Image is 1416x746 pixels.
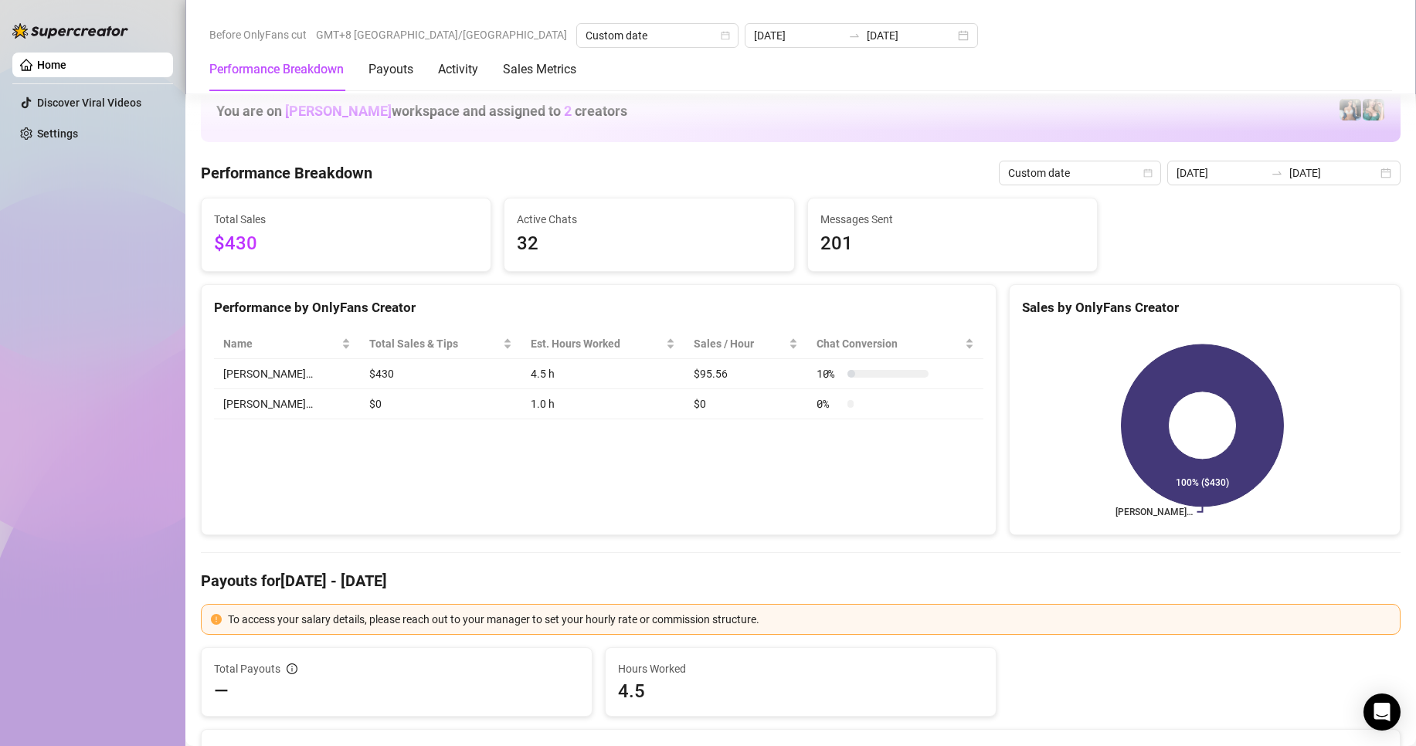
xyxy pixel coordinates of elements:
[216,103,627,120] h1: You are on workspace and assigned to creators
[37,97,141,109] a: Discover Viral Videos
[1271,167,1283,179] span: swap-right
[214,211,478,228] span: Total Sales
[820,211,1085,228] span: Messages Sent
[1143,168,1153,178] span: calendar
[1363,693,1401,731] div: Open Intercom Messenger
[1008,161,1152,185] span: Custom date
[211,614,222,625] span: exclamation-circle
[867,27,955,44] input: End date
[223,335,338,352] span: Name
[521,359,684,389] td: 4.5 h
[694,335,786,352] span: Sales / Hour
[531,335,663,352] div: Est. Hours Worked
[618,679,983,704] span: 4.5
[228,611,1391,628] div: To access your salary details, please reach out to your manager to set your hourly rate or commis...
[285,103,392,119] span: [PERSON_NAME]
[214,679,229,704] span: —
[287,663,297,674] span: info-circle
[1177,164,1265,181] input: Start date
[503,60,576,79] div: Sales Metrics
[368,60,413,79] div: Payouts
[360,389,521,419] td: $0
[214,359,360,389] td: [PERSON_NAME]…
[209,60,344,79] div: Performance Breakdown
[817,395,841,412] span: 0 %
[369,335,500,352] span: Total Sales & Tips
[209,23,307,46] span: Before OnlyFans cut
[848,29,861,42] span: to
[1022,297,1387,318] div: Sales by OnlyFans Creator
[12,23,128,39] img: logo-BBDzfeDw.svg
[214,389,360,419] td: [PERSON_NAME]…
[684,359,807,389] td: $95.56
[684,389,807,419] td: $0
[817,335,962,352] span: Chat Conversion
[360,329,521,359] th: Total Sales & Tips
[684,329,807,359] th: Sales / Hour
[1340,99,1361,120] img: Katy
[521,389,684,419] td: 1.0 h
[564,103,572,119] span: 2
[214,229,478,259] span: $430
[214,297,983,318] div: Performance by OnlyFans Creator
[820,229,1085,259] span: 201
[517,211,781,228] span: Active Chats
[1289,164,1377,181] input: End date
[1363,99,1384,120] img: Zaddy
[1271,167,1283,179] span: to
[586,24,729,47] span: Custom date
[201,162,372,184] h4: Performance Breakdown
[214,660,280,677] span: Total Payouts
[618,660,983,677] span: Hours Worked
[1115,507,1193,517] text: [PERSON_NAME]…
[201,570,1401,592] h4: Payouts for [DATE] - [DATE]
[721,31,730,40] span: calendar
[817,365,841,382] span: 10 %
[214,329,360,359] th: Name
[517,229,781,259] span: 32
[37,127,78,140] a: Settings
[807,329,983,359] th: Chat Conversion
[316,23,567,46] span: GMT+8 [GEOGRAPHIC_DATA]/[GEOGRAPHIC_DATA]
[37,59,66,71] a: Home
[754,27,842,44] input: Start date
[848,29,861,42] span: swap-right
[438,60,478,79] div: Activity
[360,359,521,389] td: $430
